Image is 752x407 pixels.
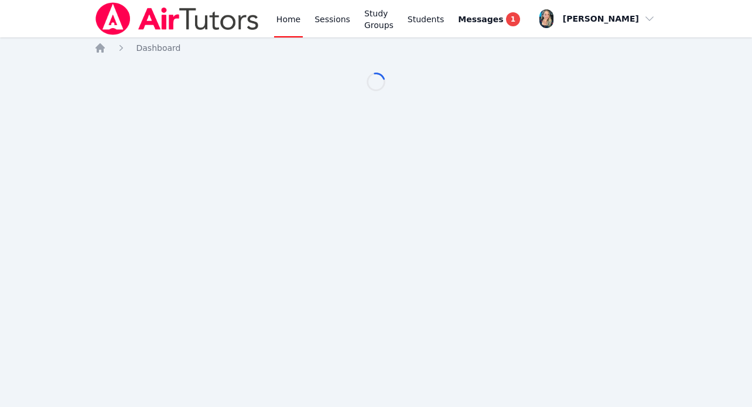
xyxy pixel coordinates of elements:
[136,42,181,54] a: Dashboard
[506,12,520,26] span: 1
[458,13,503,25] span: Messages
[136,43,181,53] span: Dashboard
[94,42,658,54] nav: Breadcrumb
[94,2,260,35] img: Air Tutors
